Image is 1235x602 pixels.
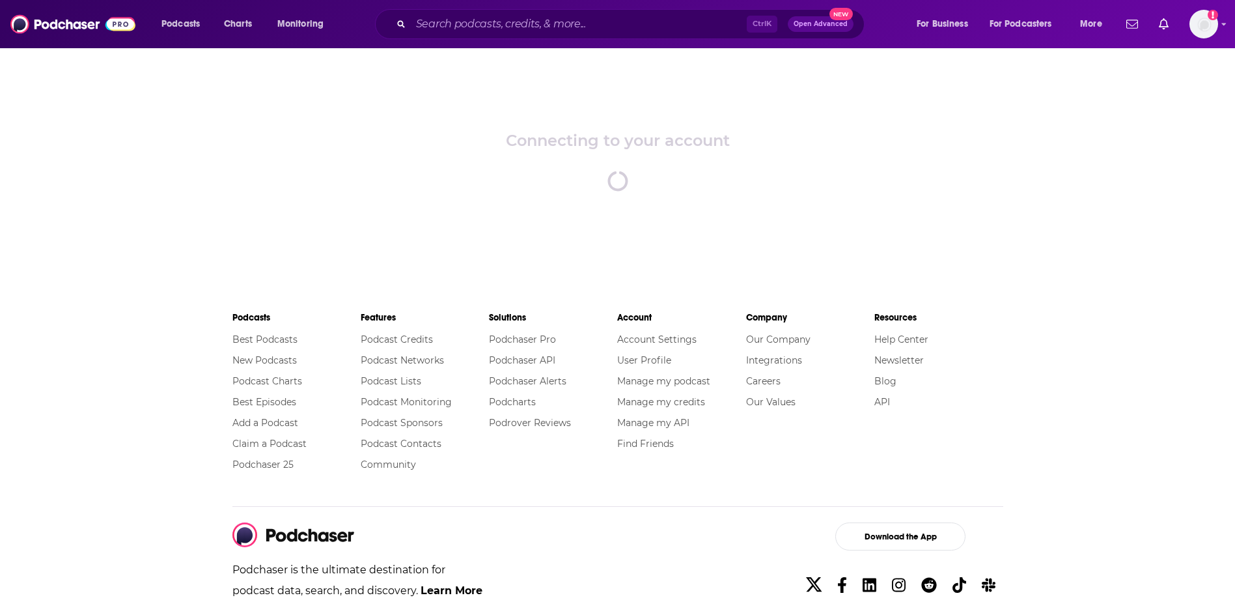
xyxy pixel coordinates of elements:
[489,354,555,366] a: Podchaser API
[387,9,877,39] div: Search podcasts, credits, & more...
[268,14,340,35] button: open menu
[232,334,298,345] a: Best Podcasts
[617,375,710,387] a: Manage my podcast
[489,375,566,387] a: Podchaser Alerts
[361,334,433,345] a: Podcast Credits
[857,571,881,600] a: Linkedin
[489,334,556,345] a: Podchaser Pro
[798,523,1003,551] a: Download the App
[361,417,443,429] a: Podcast Sponsors
[489,396,536,408] a: Podcharts
[506,131,730,150] div: Connecting to your account
[746,396,796,408] a: Our Values
[232,375,302,387] a: Podcast Charts
[617,334,697,345] a: Account Settings
[361,396,452,408] a: Podcast Monitoring
[232,417,298,429] a: Add a Podcast
[489,306,617,329] li: Solutions
[232,306,361,329] li: Podcasts
[1154,13,1174,35] a: Show notifications dropdown
[277,15,324,33] span: Monitoring
[361,306,489,329] li: Features
[617,417,689,429] a: Manage my API
[990,15,1052,33] span: For Podcasters
[801,571,827,600] a: X/Twitter
[835,523,965,551] button: Download the App
[361,375,421,387] a: Podcast Lists
[947,571,971,600] a: TikTok
[232,438,307,450] a: Claim a Podcast
[1080,15,1102,33] span: More
[829,8,853,20] span: New
[916,571,942,600] a: Reddit
[746,354,802,366] a: Integrations
[874,354,924,366] a: Newsletter
[152,14,217,35] button: open menu
[746,375,781,387] a: Careers
[908,14,984,35] button: open menu
[421,584,482,597] a: Learn More
[489,417,571,429] a: Podrover Reviews
[232,396,296,408] a: Best Episodes
[1189,10,1218,38] span: Logged in as headlandconsultancy
[161,15,200,33] span: Podcasts
[1189,10,1218,38] button: Show profile menu
[215,14,260,35] a: Charts
[874,375,896,387] a: Blog
[232,354,297,366] a: New Podcasts
[874,396,890,408] a: API
[887,571,911,600] a: Instagram
[361,459,416,470] a: Community
[232,459,294,470] a: Podchaser 25
[1208,10,1218,20] svg: Add a profile image
[981,14,1071,35] button: open menu
[977,571,1001,600] a: Slack
[361,438,441,450] a: Podcast Contacts
[1189,10,1218,38] img: User Profile
[746,306,874,329] li: Company
[10,12,135,36] img: Podchaser - Follow, Share and Rate Podcasts
[874,334,928,345] a: Help Center
[361,354,444,366] a: Podcast Networks
[1121,13,1143,35] a: Show notifications dropdown
[224,15,252,33] span: Charts
[1071,14,1118,35] button: open menu
[788,16,853,32] button: Open AdvancedNew
[617,306,745,329] li: Account
[794,21,848,27] span: Open Advanced
[617,438,674,450] a: Find Friends
[411,14,747,35] input: Search podcasts, credits, & more...
[746,334,811,345] a: Our Company
[747,16,777,33] span: Ctrl K
[832,571,852,600] a: Facebook
[917,15,968,33] span: For Business
[232,523,355,547] img: Podchaser - Follow, Share and Rate Podcasts
[617,354,671,366] a: User Profile
[874,306,1003,329] li: Resources
[617,396,705,408] a: Manage my credits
